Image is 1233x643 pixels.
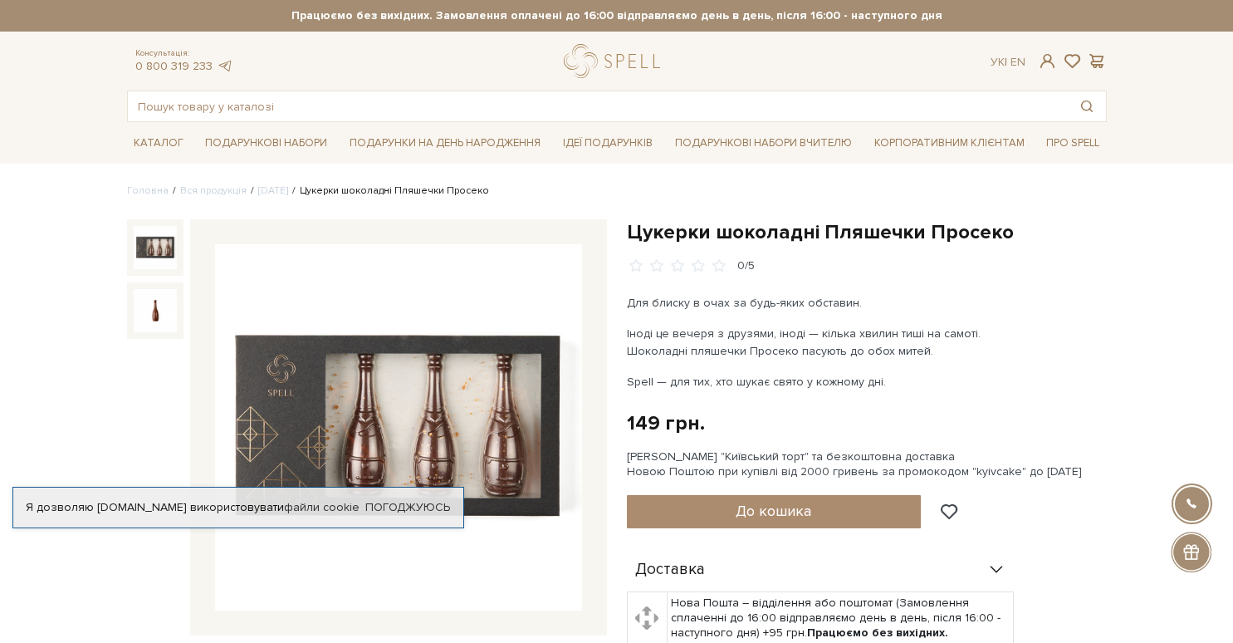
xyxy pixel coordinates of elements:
a: Подарункові набори Вчителю [668,129,859,157]
a: [DATE] [258,184,288,197]
a: файли cookie [284,500,360,514]
p: Іноді це вечеря з друзями, іноді — кілька хвилин тиші на самоті. Шоколадні пляшечки Просеко пасую... [627,325,1016,360]
a: Каталог [127,130,190,156]
p: Spell — для тих, хто шукає свято у кожному дні. [627,373,1016,390]
div: Я дозволяю [DOMAIN_NAME] використовувати [13,500,463,515]
button: Пошук товару у каталозі [1068,91,1106,121]
div: Ук [991,55,1025,70]
span: Консультація: [135,48,233,59]
p: Для блиску в очах за будь-яких обставин. [627,294,1016,312]
img: Цукерки шоколадні Пляшечки Просеко [215,244,582,611]
input: Пошук товару у каталозі [128,91,1068,121]
a: Корпоративним клієнтам [868,130,1031,156]
h1: Цукерки шоколадні Пляшечки Просеко [627,219,1107,245]
img: Цукерки шоколадні Пляшечки Просеко [134,289,177,332]
a: Вся продукція [180,184,247,197]
a: En [1010,55,1025,69]
div: [PERSON_NAME] "Київський торт" та безкоштовна доставка Новою Поштою при купівлі від 2000 гривень ... [627,449,1107,479]
a: telegram [217,59,233,73]
a: Подарункові набори [198,130,334,156]
img: Цукерки шоколадні Пляшечки Просеко [134,226,177,269]
a: Про Spell [1040,130,1106,156]
div: 0/5 [737,258,755,274]
a: Погоджуюсь [365,500,450,515]
span: Доставка [635,562,705,577]
b: Працюємо без вихідних. [807,626,948,640]
a: Головна [127,184,169,197]
a: Подарунки на День народження [343,130,547,156]
a: 0 800 319 233 [135,59,213,73]
div: 149 грн. [627,410,705,436]
li: Цукерки шоколадні Пляшечки Просеко [288,184,489,199]
span: | [1005,55,1007,69]
a: Ідеї подарунків [556,130,659,156]
a: logo [564,44,668,78]
button: До кошика [627,495,922,528]
span: До кошика [736,502,811,520]
strong: Працюємо без вихідних. Замовлення оплачені до 16:00 відправляємо день в день, після 16:00 - насту... [127,8,1107,23]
